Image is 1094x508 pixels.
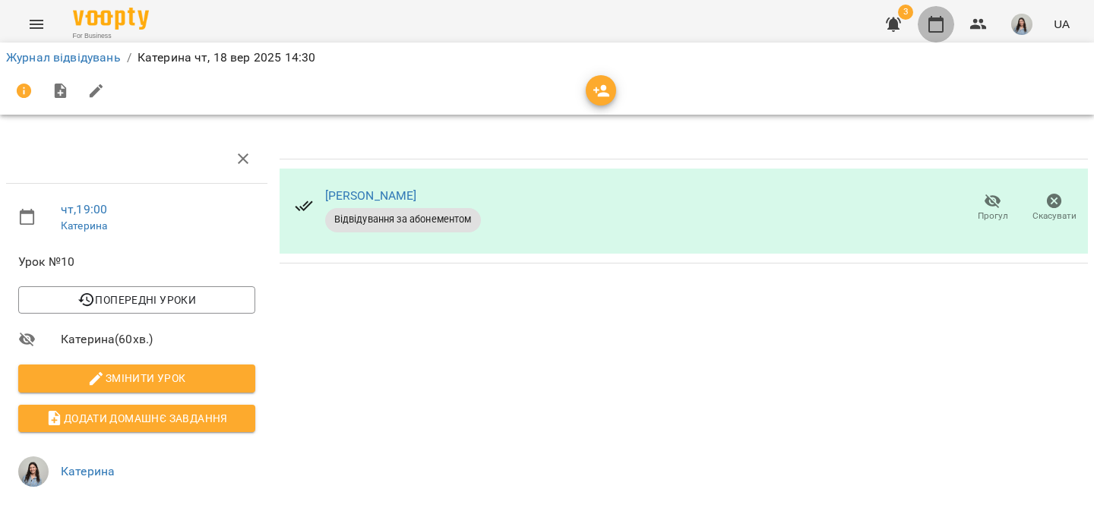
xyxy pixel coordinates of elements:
button: Скасувати [1023,187,1085,229]
span: Скасувати [1032,210,1077,222]
button: UA [1048,10,1076,38]
span: Прогул [978,210,1008,222]
span: For Business [73,31,149,41]
span: UA [1054,16,1070,32]
span: Додати домашнє завдання [30,409,243,428]
img: 00729b20cbacae7f74f09ddf478bc520.jpg [18,456,49,487]
li: / [127,49,131,67]
nav: breadcrumb [6,49,1088,67]
span: Катерина ( 60 хв. ) [61,330,255,349]
span: 3 [898,5,913,20]
a: Катерина [61,464,115,478]
span: Попередні уроки [30,291,243,309]
a: [PERSON_NAME] [325,188,417,203]
span: Урок №10 [18,253,255,271]
button: Додати домашнє завдання [18,405,255,432]
p: Катерина чт, 18 вер 2025 14:30 [138,49,315,67]
img: Voopty Logo [73,8,149,30]
button: Прогул [962,187,1023,229]
img: 00729b20cbacae7f74f09ddf478bc520.jpg [1011,14,1032,35]
span: Відвідування за абонементом [325,213,481,226]
a: чт , 19:00 [61,202,107,216]
button: Змінити урок [18,364,255,392]
span: Змінити урок [30,369,243,387]
a: Журнал відвідувань [6,50,121,65]
a: Катерина [61,219,107,232]
button: Попередні уроки [18,286,255,314]
button: Menu [18,6,55,43]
